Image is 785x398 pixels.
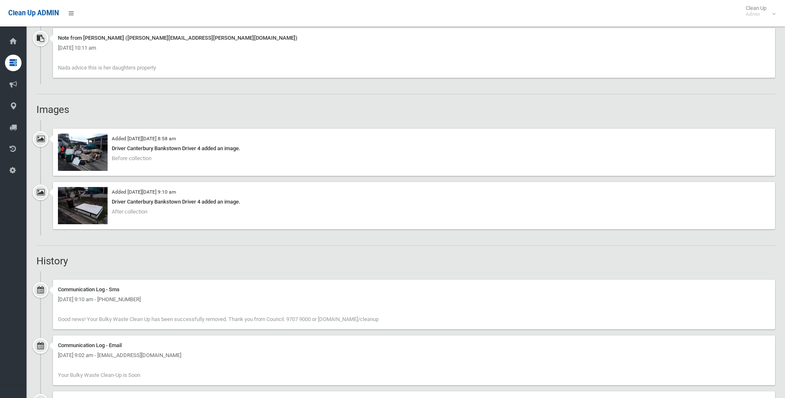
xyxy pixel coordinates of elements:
[112,209,147,215] span: After collection
[58,43,770,53] div: [DATE] 10:11 am
[58,187,108,224] img: 2025-09-0909.10.10811986342816457815.jpg
[746,11,766,17] small: Admin
[742,5,775,17] span: Clean Up
[58,144,770,153] div: Driver Canterbury Bankstown Driver 4 added an image.
[58,350,770,360] div: [DATE] 9:02 am - [EMAIL_ADDRESS][DOMAIN_NAME]
[58,285,770,295] div: Communication Log - Sms
[58,197,770,207] div: Driver Canterbury Bankstown Driver 4 added an image.
[58,340,770,350] div: Communication Log - Email
[112,189,176,195] small: Added [DATE][DATE] 9:10 am
[112,136,176,141] small: Added [DATE][DATE] 8:58 am
[8,9,59,17] span: Clean Up ADMIN
[58,295,770,304] div: [DATE] 9:10 am - [PHONE_NUMBER]
[36,256,775,266] h2: History
[58,33,770,43] div: Note from [PERSON_NAME] ([PERSON_NAME][EMAIL_ADDRESS][PERSON_NAME][DOMAIN_NAME])
[58,65,156,71] span: Nada advice this is her daughters property
[58,372,140,378] span: Your Bulky Waste Clean-Up is Soon
[36,104,775,115] h2: Images
[58,134,108,171] img: 2025-09-0908.58.152250838242928412590.jpg
[112,155,151,161] span: Before collection
[58,316,379,322] span: Good news! Your Bulky Waste Clean Up has been successfully removed. Thank you from Council. 9707 ...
